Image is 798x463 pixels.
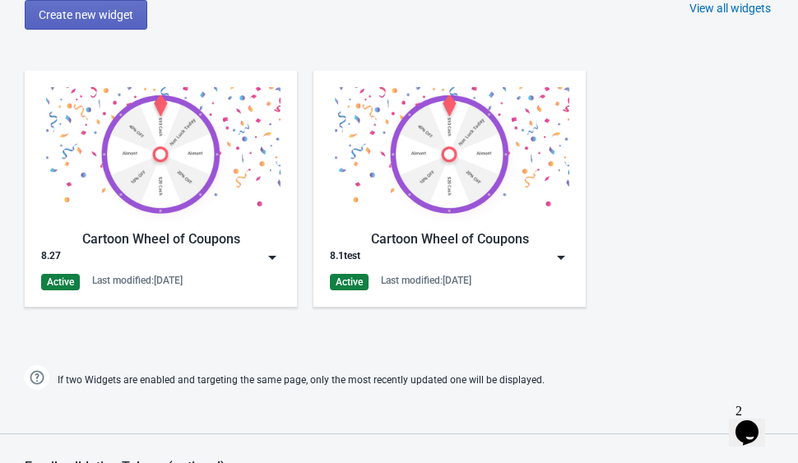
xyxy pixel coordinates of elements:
div: Active [330,274,369,290]
div: Last modified: [DATE] [92,274,183,287]
div: Last modified: [DATE] [381,274,471,287]
div: 8.27 [41,249,61,266]
div: Cartoon Wheel of Coupons [330,229,569,249]
img: cartoon_game.jpg [330,87,569,221]
div: Active [41,274,80,290]
span: Create new widget [39,8,133,21]
div: 8.1test [330,249,360,266]
iframe: chat widget [729,397,782,447]
img: dropdown.png [553,249,569,266]
span: If two Widgets are enabled and targeting the same page, only the most recently updated one will b... [58,367,545,394]
img: dropdown.png [264,249,281,266]
div: Cartoon Wheel of Coupons [41,229,281,249]
img: help.png [25,365,49,390]
img: cartoon_game.jpg [41,87,281,221]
